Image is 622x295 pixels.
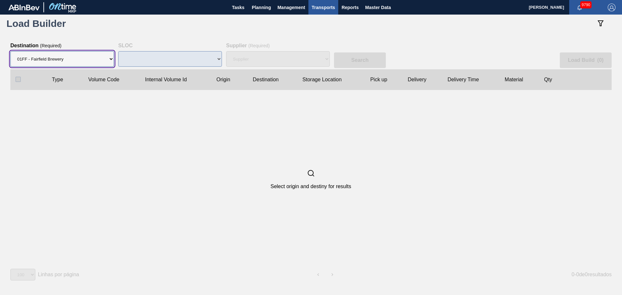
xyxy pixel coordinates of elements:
[216,76,230,84] clb-text: Origin
[408,76,427,84] clb-text: Delivery
[341,4,359,11] span: Reports
[544,76,552,84] clb-text: Qty
[252,4,271,11] span: Planning
[569,3,590,12] button: Notifications
[505,76,523,84] clb-text: Material
[608,4,616,11] img: Logout
[334,52,386,68] clb-button: Search
[6,20,155,27] h1: Load Builder
[303,76,342,84] clb-text: Storage Location
[8,5,40,10] img: TNhmsLtSVTkK8tSr43FrP2fwEKptu5GPRR3wAAAABJRU5ErkJggg==
[52,76,63,84] clb-text: Type
[560,52,612,68] clb-button: Load Build
[447,76,479,84] clb-text: Delivery Time
[580,1,592,8] span: 9790
[271,184,351,189] label: Select origin and destiny for results
[231,4,245,11] span: Tasks
[370,76,387,84] clb-text: Pick up
[365,4,391,11] span: Master Data
[253,76,279,84] clb-text: Destination
[88,76,119,84] clb-text: Volume Code
[312,4,335,11] span: Transports
[145,76,187,84] clb-text: Internal Volume Id
[277,4,305,11] span: Management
